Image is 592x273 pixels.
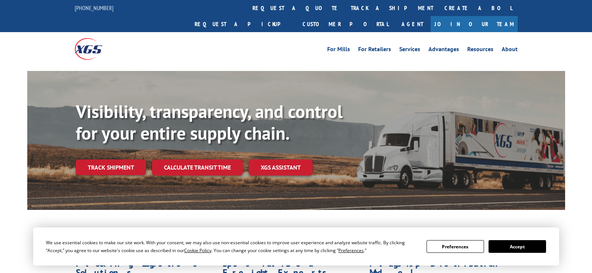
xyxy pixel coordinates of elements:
span: Cookie Policy [184,247,211,254]
a: Advantages [428,46,459,55]
a: Agent [394,16,431,32]
b: Visibility, transparency, and control for your entire supply chain. [76,100,343,145]
a: Services [399,46,420,55]
div: We use essential cookies to make our site work. With your consent, we may also use non-essential ... [46,239,418,254]
a: For Mills [327,46,350,55]
a: XGS ASSISTANT [249,159,313,176]
a: About [502,46,518,55]
button: Preferences [427,240,484,253]
a: [PHONE_NUMBER] [75,4,114,12]
button: Accept [489,240,546,253]
a: Customer Portal [297,16,394,32]
a: Join Our Team [431,16,518,32]
a: Calculate transit time [152,159,243,176]
a: Request a pickup [189,16,297,32]
span: Preferences [338,247,364,254]
a: Resources [467,46,493,55]
a: For Retailers [358,46,391,55]
div: Cookie Consent Prompt [33,227,559,266]
a: Track shipment [76,159,146,175]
